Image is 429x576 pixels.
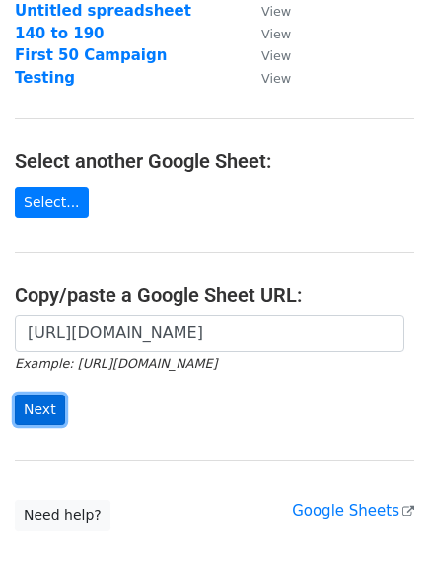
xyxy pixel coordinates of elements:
[242,46,291,64] a: View
[15,25,105,42] a: 140 to 190
[15,500,110,531] a: Need help?
[261,48,291,63] small: View
[15,395,65,425] input: Next
[15,69,75,87] a: Testing
[242,69,291,87] a: View
[15,46,167,64] a: First 50 Campaign
[330,481,429,576] iframe: Chat Widget
[15,2,191,20] a: Untitled spreadsheet
[15,149,414,173] h4: Select another Google Sheet:
[261,27,291,41] small: View
[15,283,414,307] h4: Copy/paste a Google Sheet URL:
[15,187,89,218] a: Select...
[261,71,291,86] small: View
[242,2,291,20] a: View
[242,25,291,42] a: View
[15,356,217,371] small: Example: [URL][DOMAIN_NAME]
[15,315,404,352] input: Paste your Google Sheet URL here
[292,502,414,520] a: Google Sheets
[261,4,291,19] small: View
